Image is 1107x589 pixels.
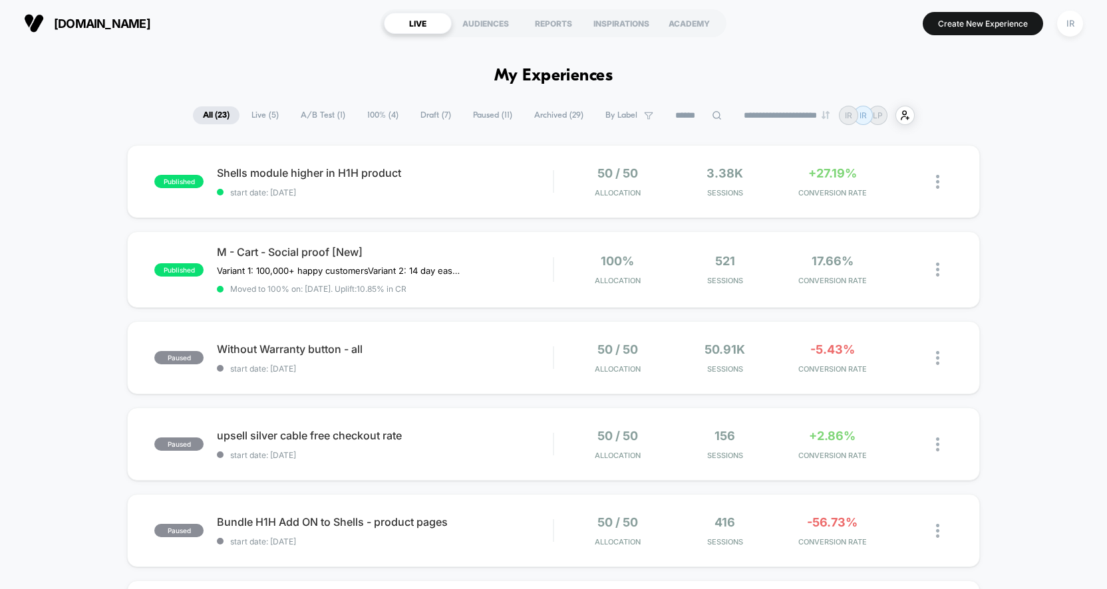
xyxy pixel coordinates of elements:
button: Create New Experience [923,12,1043,35]
span: Live ( 5 ) [241,106,289,124]
span: Variant 1: 100,000+ happy customersVariant 2: 14 day easy returns (paused) [217,265,464,276]
span: 100% [601,254,634,268]
p: IR [845,110,852,120]
span: Archived ( 29 ) [524,106,593,124]
h1: My Experiences [494,66,613,86]
span: CONVERSION RATE [782,188,883,197]
span: -56.73% [807,515,858,529]
div: IR [1057,11,1083,37]
span: upsell silver cable free checkout rate [217,429,553,442]
span: CONVERSION RATE [782,364,883,374]
span: -5.43% [810,342,855,356]
button: [DOMAIN_NAME] [20,13,154,34]
span: 17.66% [812,254,854,268]
span: Allocation [595,451,641,460]
span: published [154,263,204,277]
img: close [936,437,939,451]
span: CONVERSION RATE [782,451,883,460]
span: Bundle H1H Add ON to Shells - product pages [217,515,553,529]
span: paused [154,351,204,364]
span: [DOMAIN_NAME] [54,17,150,31]
span: Allocation [595,364,641,374]
span: Sessions [675,188,775,197]
span: start date: [DATE] [217,536,553,546]
span: Moved to 100% on: [DATE] . Uplift: 10.85% in CR [230,284,406,294]
span: 521 [715,254,735,268]
img: Visually logo [24,13,44,33]
span: CONVERSION RATE [782,276,883,285]
span: A/B Test ( 1 ) [291,106,355,124]
span: 50 / 50 [597,515,638,529]
span: Allocation [595,188,641,197]
span: Paused ( 11 ) [463,106,522,124]
span: published [154,175,204,188]
span: 50 / 50 [597,342,638,356]
span: +27.19% [808,166,857,180]
span: Sessions [675,364,775,374]
span: 156 [714,429,735,443]
div: REPORTS [520,13,587,34]
span: 50.91k [705,342,745,356]
span: 3.38k [707,166,743,180]
span: 416 [714,515,735,529]
span: paused [154,437,204,451]
span: M - Cart - Social proof [New] [217,245,553,259]
span: CONVERSION RATE [782,537,883,546]
img: close [936,524,939,538]
span: start date: [DATE] [217,364,553,374]
span: paused [154,524,204,537]
span: 100% ( 4 ) [357,106,408,124]
span: start date: [DATE] [217,187,553,197]
div: AUDIENCES [452,13,520,34]
p: LP [873,110,883,120]
span: 50 / 50 [597,429,638,443]
span: Sessions [675,276,775,285]
div: INSPIRATIONS [587,13,655,34]
img: end [822,111,830,119]
span: Shells module higher in H1H product [217,166,553,179]
img: close [936,351,939,365]
span: Allocation [595,276,641,285]
span: All ( 23 ) [193,106,239,124]
span: Allocation [595,537,641,546]
span: 50 / 50 [597,166,638,180]
p: IR [860,110,867,120]
span: Without Warranty button - all [217,342,553,356]
img: close [936,175,939,189]
span: start date: [DATE] [217,450,553,460]
button: IR [1053,10,1087,37]
span: +2.86% [809,429,856,443]
span: Sessions [675,451,775,460]
img: close [936,263,939,277]
span: Sessions [675,537,775,546]
div: LIVE [384,13,452,34]
span: By Label [605,110,637,120]
div: ACADEMY [655,13,723,34]
span: Draft ( 7 ) [410,106,461,124]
